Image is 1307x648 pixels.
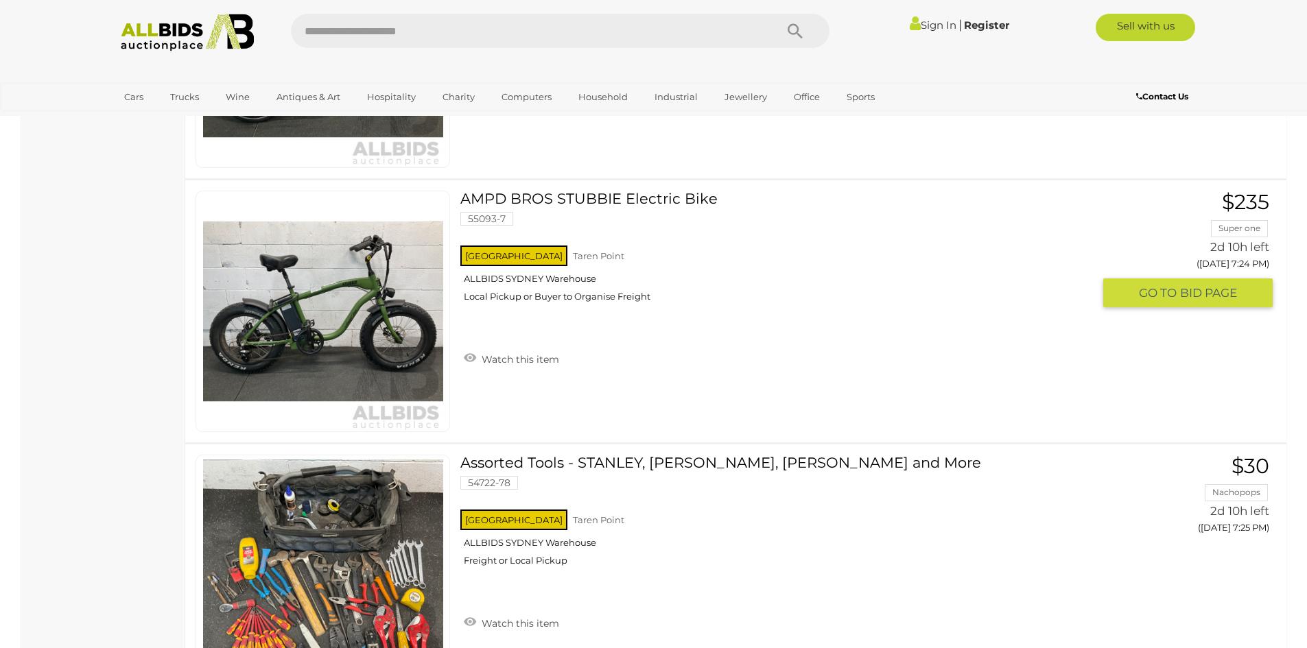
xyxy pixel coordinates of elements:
[646,86,707,108] a: Industrial
[1222,189,1269,215] span: $235
[964,19,1009,32] a: Register
[785,86,829,108] a: Office
[478,353,559,365] span: Watch this item
[161,86,208,108] a: Trucks
[1114,455,1273,540] a: $30 Nachopops 2d 10h left ([DATE] 7:25 PM)
[460,612,563,632] a: Watch this item
[471,191,1092,313] a: AMPD BROS STUBBIE Electric Bike 55093-7 [GEOGRAPHIC_DATA] Taren Point ALLBIDS SYDNEY Warehouse Lo...
[493,86,561,108] a: Computers
[478,617,559,629] span: Watch this item
[716,86,776,108] a: Jewellery
[1139,285,1180,301] span: GO TO
[434,86,484,108] a: Charity
[1232,453,1269,479] span: $30
[1096,14,1195,41] a: Sell with us
[1136,89,1192,104] a: Contact Us
[1180,285,1237,301] span: BID PAGE
[217,86,259,108] a: Wine
[113,14,262,51] img: Allbids.com.au
[471,455,1092,577] a: Assorted Tools - STANLEY, [PERSON_NAME], [PERSON_NAME] and More 54722-78 [GEOGRAPHIC_DATA] Taren ...
[1136,91,1188,101] b: Contact Us
[838,86,884,108] a: Sports
[358,86,425,108] a: Hospitality
[569,86,637,108] a: Household
[115,86,152,108] a: Cars
[1114,191,1273,309] a: $235 Super one 2d 10h left ([DATE] 7:24 PM) GO TOBID PAGE
[761,14,829,48] button: Search
[203,191,443,431] img: 55093-7a.jpeg
[268,86,349,108] a: Antiques & Art
[910,19,956,32] a: Sign In
[958,17,962,32] span: |
[460,348,563,368] a: Watch this item
[115,108,231,131] a: [GEOGRAPHIC_DATA]
[1103,278,1273,308] button: GO TOBID PAGE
